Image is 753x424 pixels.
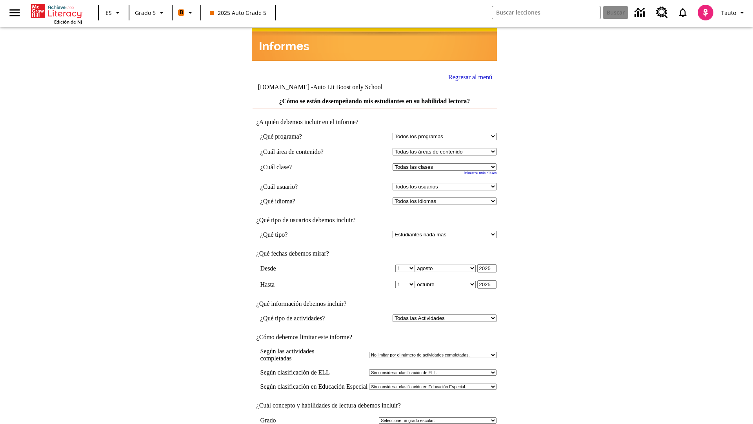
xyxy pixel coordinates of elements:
span: Grado 5 [135,9,156,17]
td: ¿Qué tipo de usuarios debemos incluir? [253,217,497,224]
nobr: Auto Lit Boost only School [313,84,382,90]
button: Boost El color de la clase es anaranjado. Cambiar el color de la clase. [175,5,198,20]
button: Grado: Grado 5, Elige un grado [132,5,169,20]
a: Centro de recursos, Se abrirá en una pestaña nueva. [651,2,673,23]
td: ¿Qué idioma? [260,197,349,205]
span: Edición de NJ [54,19,82,25]
div: Portada [31,2,82,25]
a: ¿Cómo se están desempeñando mis estudiantes en su habilidad lectora? [279,98,470,104]
span: B [180,7,183,17]
td: ¿Cuál clase? [260,163,349,171]
span: 2025 Auto Grade 5 [210,9,266,17]
td: Según las actividades completadas [260,348,368,362]
td: ¿Cuál usuario? [260,183,349,190]
nobr: ¿Cuál área de contenido? [260,148,324,155]
td: ¿Qué tipo de actividades? [260,314,349,322]
td: ¿A quién debemos incluir en el informe? [253,119,497,126]
td: ¿Qué programa? [260,133,349,140]
td: Según clasificación en Educación Especial [260,383,368,390]
td: Grado [260,417,288,424]
input: Buscar campo [492,6,600,19]
td: Según clasificación de ELL [260,369,368,376]
td: ¿Qué tipo? [260,231,349,238]
td: ¿Qué fechas debemos mirar? [253,250,497,257]
td: ¿Cómo debemos limitar este informe? [253,334,497,341]
td: [DOMAIN_NAME] - [258,84,402,91]
button: Perfil/Configuración [718,5,750,20]
a: Regresar al menú [448,74,492,80]
span: ES [105,9,112,17]
td: Hasta [260,280,349,289]
img: header [252,28,497,61]
img: avatar image [698,5,713,20]
td: Desde [260,264,349,272]
button: Abrir el menú lateral [3,1,26,24]
td: ¿Cuál concepto y habilidades de lectura debemos incluir? [253,402,497,409]
td: ¿Qué información debemos incluir? [253,300,497,307]
button: Escoja un nuevo avatar [693,2,718,23]
a: Muestre más clases [464,171,497,175]
a: Centro de información [630,2,651,24]
span: Tauto [721,9,736,17]
a: Notificaciones [673,2,693,23]
button: Lenguaje: ES, Selecciona un idioma [101,5,126,20]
